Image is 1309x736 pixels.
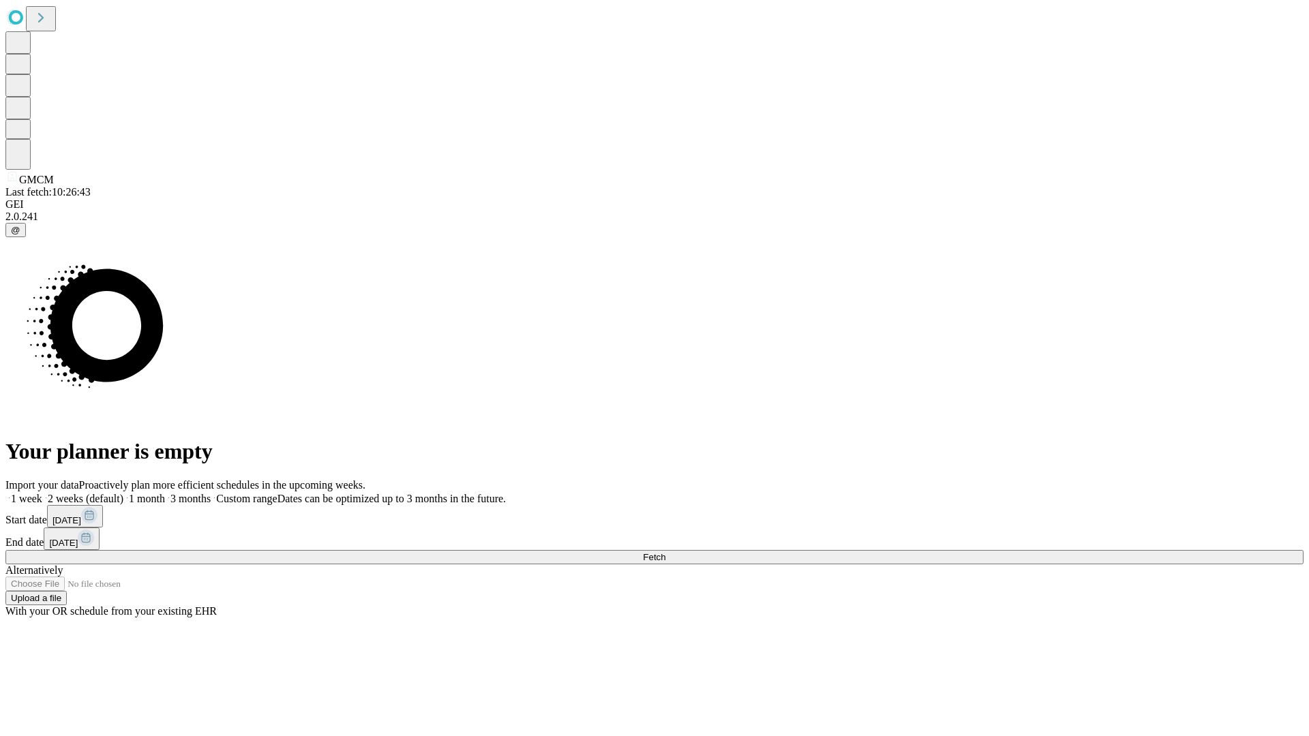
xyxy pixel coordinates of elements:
[643,552,665,562] span: Fetch
[11,493,42,504] span: 1 week
[5,479,79,491] span: Import your data
[49,538,78,548] span: [DATE]
[5,550,1304,564] button: Fetch
[19,174,54,185] span: GMCM
[52,515,81,525] span: [DATE]
[79,479,365,491] span: Proactively plan more efficient schedules in the upcoming weeks.
[5,211,1304,223] div: 2.0.241
[44,527,100,550] button: [DATE]
[47,505,103,527] button: [DATE]
[129,493,165,504] span: 1 month
[48,493,123,504] span: 2 weeks (default)
[216,493,277,504] span: Custom range
[5,439,1304,464] h1: Your planner is empty
[5,564,63,576] span: Alternatively
[5,198,1304,211] div: GEI
[5,591,67,605] button: Upload a file
[170,493,211,504] span: 3 months
[5,505,1304,527] div: Start date
[5,527,1304,550] div: End date
[5,186,91,198] span: Last fetch: 10:26:43
[277,493,506,504] span: Dates can be optimized up to 3 months in the future.
[5,223,26,237] button: @
[11,225,20,235] span: @
[5,605,217,617] span: With your OR schedule from your existing EHR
